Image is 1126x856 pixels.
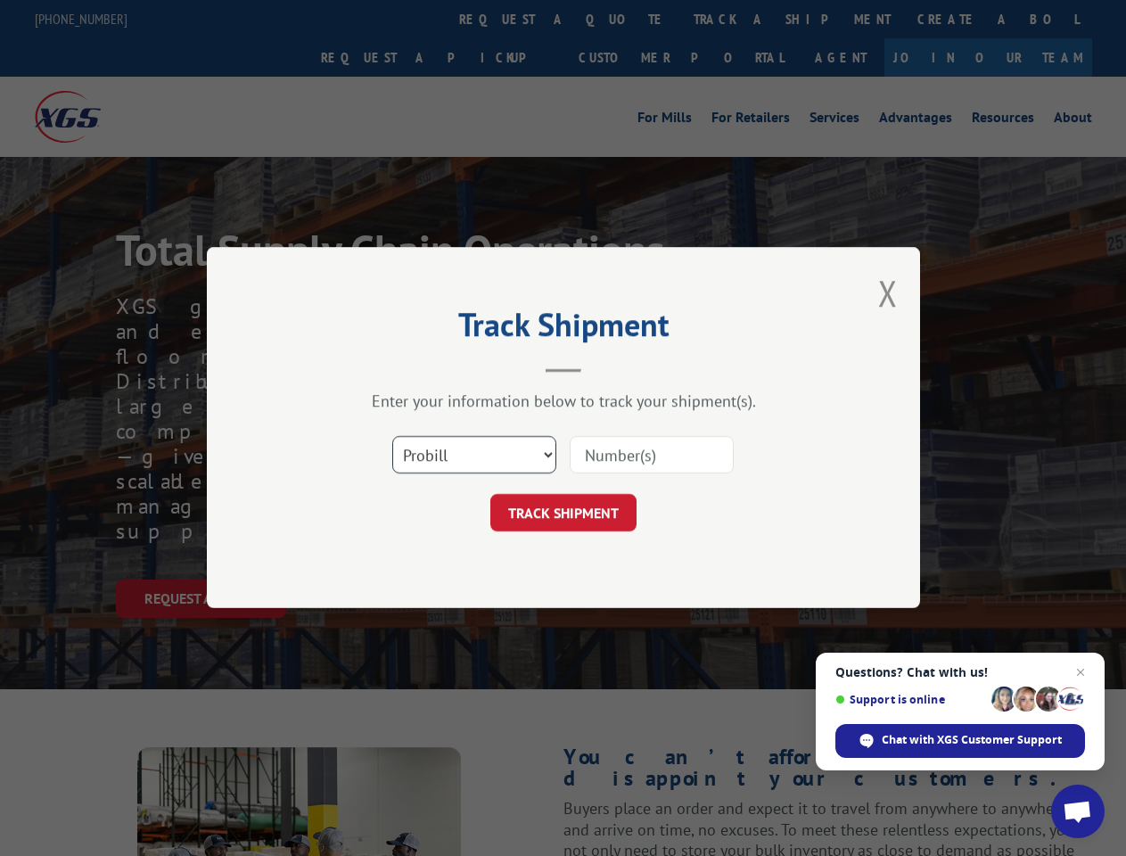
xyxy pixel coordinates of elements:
[490,495,637,532] button: TRACK SHIPMENT
[835,665,1085,679] span: Questions? Chat with us!
[882,732,1062,748] span: Chat with XGS Customer Support
[1051,785,1105,838] a: Open chat
[878,269,898,317] button: Close modal
[296,391,831,412] div: Enter your information below to track your shipment(s).
[570,437,734,474] input: Number(s)
[835,693,985,706] span: Support is online
[296,312,831,346] h2: Track Shipment
[835,724,1085,758] span: Chat with XGS Customer Support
